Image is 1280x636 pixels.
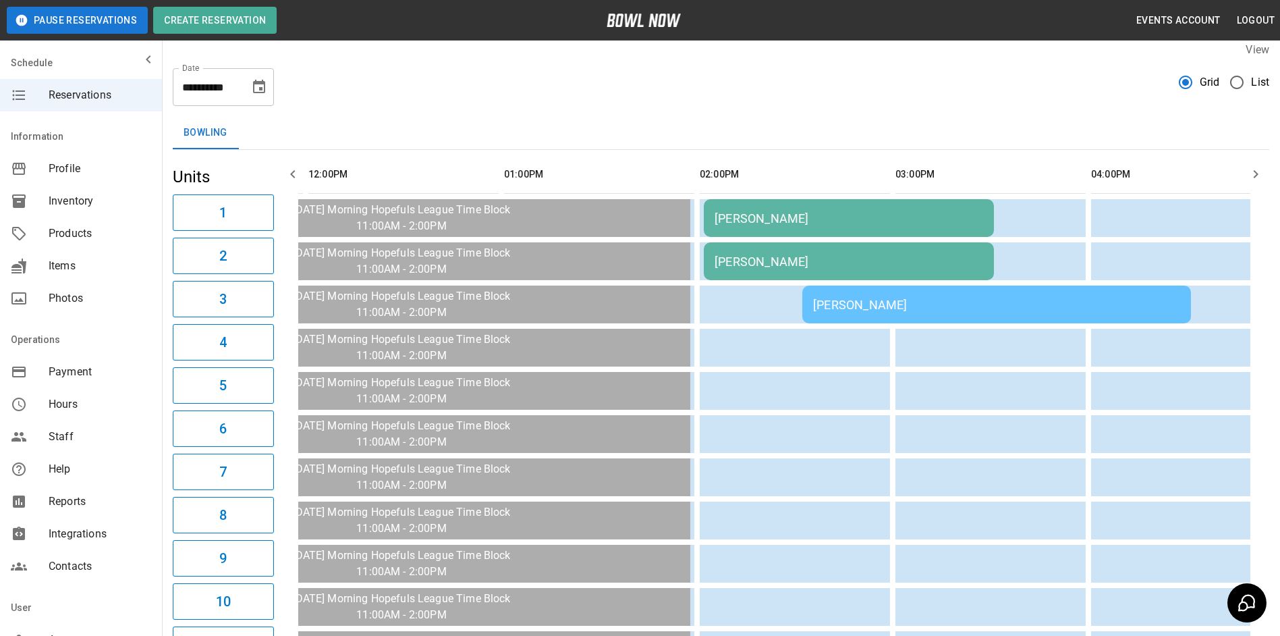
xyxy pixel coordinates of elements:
[173,117,1269,149] div: inventory tabs
[1231,8,1280,33] button: Logout
[173,194,274,231] button: 1
[173,238,274,274] button: 2
[49,461,151,477] span: Help
[173,166,274,188] h5: Units
[49,396,151,413] span: Hours
[219,418,227,440] h6: 6
[173,583,274,620] button: 10
[1200,74,1220,90] span: Grid
[49,193,151,209] span: Inventory
[1251,74,1269,90] span: List
[49,290,151,307] span: Photos
[219,375,227,396] h6: 5
[49,161,151,177] span: Profile
[715,255,983,269] div: [PERSON_NAME]
[173,454,274,490] button: 7
[715,211,983,226] div: [PERSON_NAME]
[1131,8,1226,33] button: Events Account
[219,288,227,310] h6: 3
[173,540,274,577] button: 9
[219,504,227,526] h6: 8
[219,332,227,353] h6: 4
[219,245,227,267] h6: 2
[219,461,227,483] h6: 7
[219,548,227,569] h6: 9
[49,494,151,510] span: Reports
[49,364,151,380] span: Payment
[153,7,277,34] button: Create Reservation
[700,155,890,194] th: 02:00PM
[49,226,151,242] span: Products
[173,367,274,404] button: 5
[607,14,681,27] img: logo
[173,497,274,533] button: 8
[49,526,151,542] span: Integrations
[173,410,274,447] button: 6
[1246,43,1269,56] label: View
[219,202,227,223] h6: 1
[813,298,1180,312] div: [PERSON_NAME]
[49,429,151,445] span: Staff
[173,117,238,149] button: Bowling
[308,155,499,194] th: 12:00PM
[504,155,694,194] th: 01:00PM
[49,87,151,103] span: Reservations
[49,558,151,575] span: Contacts
[49,258,151,274] span: Items
[216,591,231,612] h6: 10
[173,281,274,317] button: 3
[173,324,274,361] button: 4
[246,74,273,101] button: Choose date, selected date is Oct 6, 2025
[7,7,148,34] button: Pause Reservations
